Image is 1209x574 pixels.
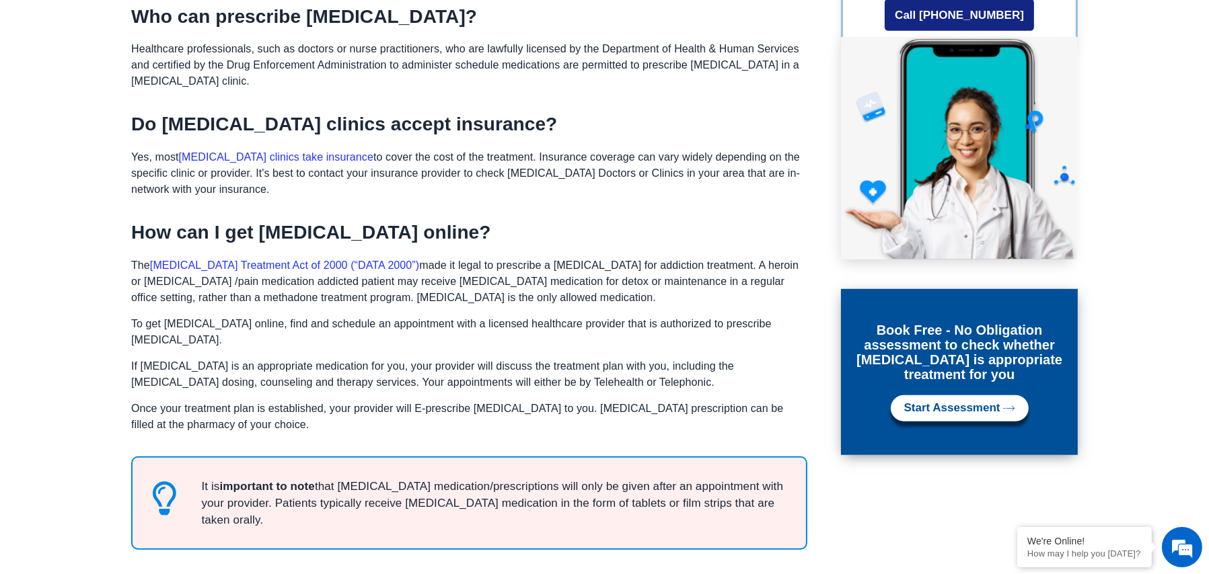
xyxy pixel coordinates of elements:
span: Start Assessment [904,402,1000,415]
h2: Who can prescribe [MEDICAL_DATA]? [131,5,807,28]
p: Once your treatment plan is established, your provider will E-prescribe [MEDICAL_DATA] to you. [M... [131,401,807,433]
a: [MEDICAL_DATA] Treatment Act of 2000 (“DATA 2000”) [150,259,419,271]
span: Call [PHONE_NUMBER] [895,9,1024,21]
p: The made it legal to prescribe a [MEDICAL_DATA] for addiction treatment. A heroin or [MEDICAL_DAT... [131,257,807,306]
a: [MEDICAL_DATA] clinics take insurance [179,151,373,163]
p: Healthcare professionals, such as doctors or nurse practitioners, who are lawfully licensed by th... [131,41,807,89]
h3: Book Free - No Obligation assessment to check whether [MEDICAL_DATA] is appropriate treatment for... [854,323,1064,382]
p: If [MEDICAL_DATA] is an appropriate medication for you, your provider will discuss the treatment ... [131,358,807,391]
h2: How can I get [MEDICAL_DATA] online? [131,221,807,244]
img: Online Suboxone Treatment - Opioid Addiction Treatment using phone [841,37,1078,259]
b: important to note [219,480,314,493]
a: Start Assessment [891,395,1029,421]
span: It is that [MEDICAL_DATA] medication/prescriptions will only be given after an appointment with y... [198,478,786,528]
p: Yes, most to cover the cost of the treatment. Insurance coverage can vary widely depending on the... [131,149,807,198]
div: We're Online! [1027,536,1142,546]
p: To get [MEDICAL_DATA] online, find and schedule an appointment with a licensed healthcare provide... [131,316,807,348]
p: How may I help you today? [1027,548,1142,559]
h2: Do [MEDICAL_DATA] clinics accept insurance? [131,113,807,136]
